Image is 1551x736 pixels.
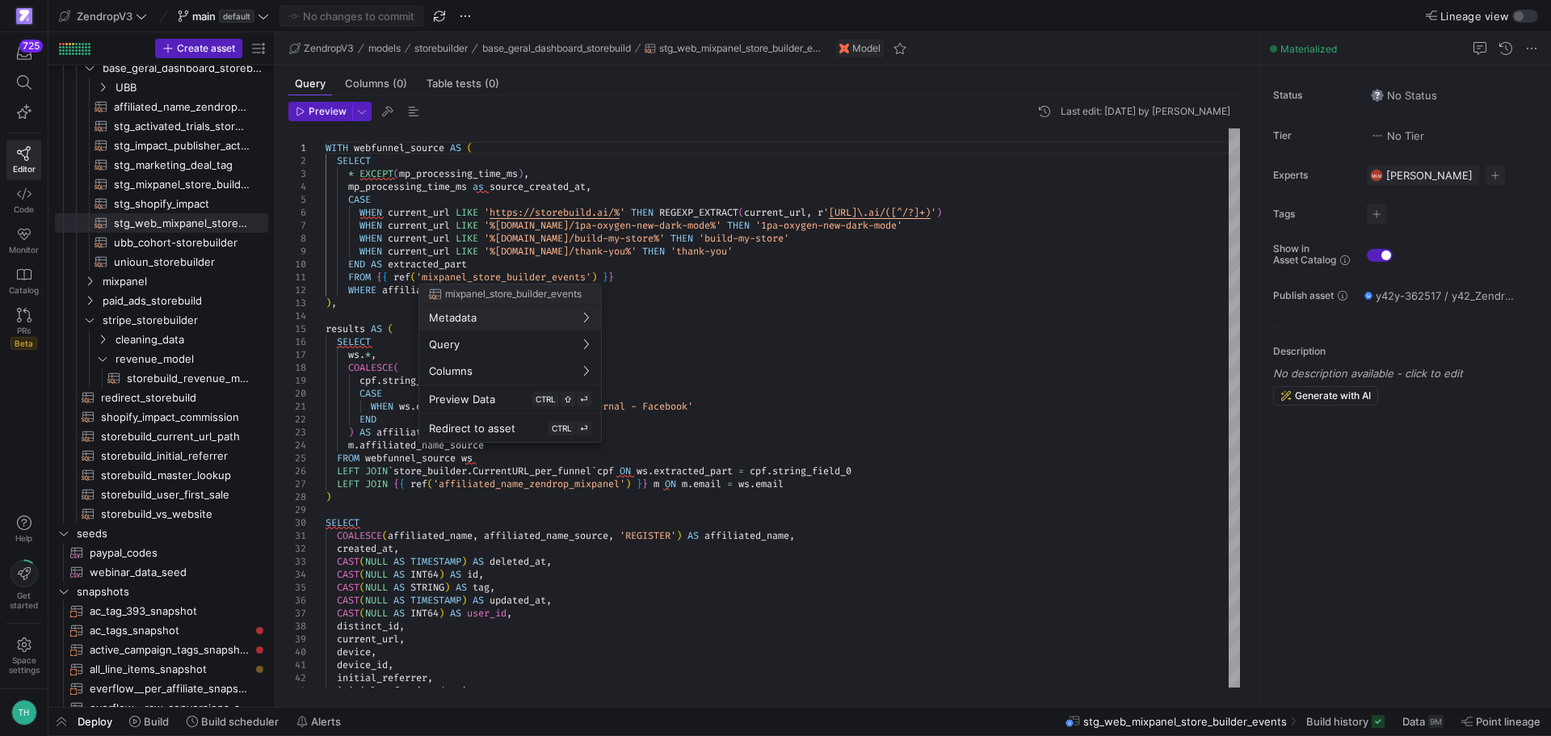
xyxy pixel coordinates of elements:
[564,394,572,404] span: ⇧
[445,288,582,300] span: mixpanel_store_builder_events
[552,423,572,433] span: CTRL
[429,311,477,324] span: Metadata
[429,364,473,377] span: Columns
[429,393,495,406] span: Preview Data
[536,394,556,404] span: CTRL
[580,423,588,433] span: ⏎
[429,338,460,351] span: Query
[429,422,515,435] span: Redirect to asset
[580,394,588,404] span: ⏎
